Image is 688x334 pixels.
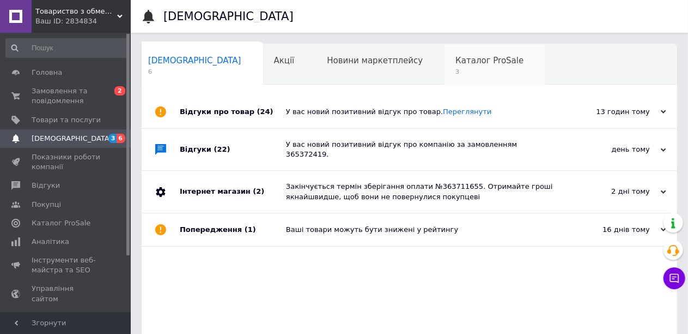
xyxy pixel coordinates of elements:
span: Каталог ProSale [455,56,523,65]
span: [DEMOGRAPHIC_DATA] [148,56,241,65]
div: Відгуки про товар [180,96,286,128]
span: [DEMOGRAPHIC_DATA] [32,134,112,144]
span: Інструменти веб-майстра та SEO [32,255,101,275]
div: Попередження [180,213,286,246]
span: (24) [257,108,273,116]
a: Переглянути [443,108,491,116]
div: 16 днів тому [557,225,666,235]
span: 6 [117,134,125,143]
span: Новини маркетплейсу [327,56,423,65]
span: 2 [114,86,125,96]
div: Інтернет магазин [180,171,286,212]
span: Покупці [32,200,61,210]
span: Управління сайтом [32,284,101,303]
div: У вас новий позитивний відгук про компанію за замовленням 365372419. [286,140,557,159]
div: Відгуки [180,129,286,170]
span: 3 [455,68,523,76]
span: Відгуки [32,181,60,190]
span: 3 [108,134,117,143]
span: 6 [148,68,241,76]
div: Ваші товари можуть бути знижені у рейтингу [286,225,557,235]
span: Каталог ProSale [32,218,90,228]
span: Аналітика [32,237,69,247]
input: Пошук [5,38,129,58]
span: Акції [274,56,295,65]
span: (1) [245,225,256,234]
h1: [DEMOGRAPHIC_DATA] [163,10,294,23]
span: Замовлення та повідомлення [32,86,101,106]
span: (2) [253,187,264,195]
span: Показники роботи компанії [32,152,101,172]
span: Головна [32,68,62,77]
span: (22) [214,145,230,153]
div: Ваш ID: 2834834 [35,16,131,26]
div: день тому [557,145,666,154]
div: 13 годин тому [557,107,666,117]
button: Чат з покупцем [663,267,685,289]
div: 2 дні тому [557,187,666,196]
div: У вас новий позитивний відгук про товар. [286,107,557,117]
div: Закінчується термін зберігання оплати №363711655. Отримайте гроші якнайшвидше, щоб вони не поверн... [286,182,557,201]
span: Товари та послуги [32,115,101,125]
span: Товариство з обмеженою відповідальністю "МТВ - ФАРМ" [35,7,117,16]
